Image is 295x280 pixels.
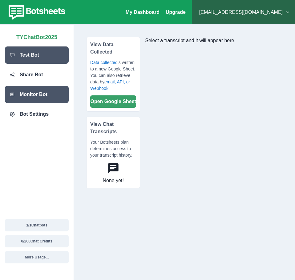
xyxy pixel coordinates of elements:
[90,79,130,91] a: email, API, or Webhook
[90,59,136,95] p: is written to a new Google Sheet. You can also retrieve data by .
[145,37,283,44] p: Select a transcript and it will appear here.
[20,51,39,59] p: Test Bot
[20,110,49,118] p: Bot Settings
[90,139,136,162] p: Your Botsheets plan determines access to your transcript history.
[90,41,136,59] p: View Data Collected
[20,71,43,78] p: Share Bot
[5,251,69,263] button: More Usage...
[5,235,69,247] button: 0/200Chat Credits
[5,4,67,21] img: botsheets-logo.png
[90,98,136,104] a: Open Google Sheet
[166,10,186,15] a: Upgrade
[90,95,136,108] button: Open Google Sheet
[16,31,57,42] p: TYChatBot2025
[20,91,47,98] p: Monitor Bot
[126,10,160,15] a: My Dashboard
[103,177,123,184] p: None yet!
[90,121,136,139] p: View Chat Transcripts
[5,219,69,231] button: 1/1Chatbots
[197,6,290,18] button: [EMAIL_ADDRESS][DOMAIN_NAME]
[90,60,118,65] a: Data collected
